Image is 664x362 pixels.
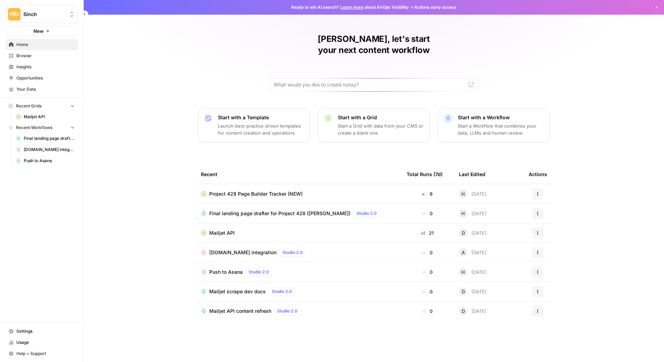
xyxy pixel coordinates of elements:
a: Mailjet API content refreshStudio 2.0 [201,307,395,315]
button: Start with a TemplateLaunch best-practice driven templates for content creation and operations [198,108,310,142]
a: Settings [6,326,78,337]
a: Push to Asana [13,155,78,166]
p: Start a Workflow that combines your data, LLMs and human review [458,122,544,136]
button: Help + Support [6,348,78,359]
button: Recent Workflows [6,122,78,133]
a: Learn more [340,5,363,10]
input: What would you like to create today? [274,81,466,88]
p: Start with a Template [218,114,304,121]
div: [DATE] [459,287,486,296]
a: Insights [6,61,78,73]
span: Settings [16,328,75,334]
div: 0 [407,210,448,217]
span: H [461,269,465,276]
span: D [462,229,465,236]
span: New [33,28,44,35]
div: [DATE] [459,229,486,237]
span: Studio 2.0 [282,249,303,256]
span: Push to Asana [24,158,75,164]
div: 0 [407,308,448,315]
span: Project 428 Page Builder Tracker (NEW) [209,190,303,197]
a: [DOMAIN_NAME] integration [13,144,78,155]
div: Recent [201,165,395,184]
p: Start with a Workflow [458,114,544,121]
span: Actions early access [414,4,456,10]
span: Insights [16,64,75,70]
span: Browse [16,53,75,59]
div: [DATE] [459,307,486,315]
a: Final landing page drafter for Project 428 ([PERSON_NAME]) [13,133,78,144]
a: Opportunities [6,73,78,84]
span: H [461,190,465,197]
div: [DATE] [459,248,486,257]
span: Mailjet API content refresh [209,308,271,315]
span: Recent Workflows [16,125,52,131]
div: 0 [407,288,448,295]
span: Studio 2.0 [277,308,297,314]
a: Your Data [6,84,78,95]
span: Studio 2.0 [356,210,377,217]
div: 9 [407,190,448,197]
span: Final landing page drafter for Project 428 ([PERSON_NAME]) [24,135,75,142]
span: Studio 2.0 [249,269,269,275]
div: Total Runs (7d) [407,165,443,184]
button: Start with a GridStart a Grid with data from your CMS or create a blank one [318,108,430,142]
span: Final landing page drafter for Project 428 ([PERSON_NAME]) [209,210,350,217]
button: Start with a WorkflowStart a Workflow that combines your data, LLMs and human review [438,108,550,142]
span: Ready to win AI search? about AirOps Visibility [291,4,409,10]
div: 21 [407,229,448,236]
p: Start with a Grid [338,114,424,121]
a: Browse [6,50,78,61]
span: Recent Grids [16,103,41,109]
div: [DATE] [459,268,486,276]
div: [DATE] [459,190,486,198]
span: D [462,308,465,315]
a: Mailjet API [201,229,395,236]
div: [DATE] [459,209,486,218]
span: Sinch [23,11,66,18]
p: Launch best-practice driven templates for content creation and operations [218,122,304,136]
span: [DOMAIN_NAME] integration [209,249,277,256]
a: Final landing page drafter for Project 428 ([PERSON_NAME])Studio 2.0 [201,209,395,218]
div: Last Edited [459,165,485,184]
p: Start a Grid with data from your CMS or create a blank one [338,122,424,136]
a: [DOMAIN_NAME] integrationStudio 2.0 [201,248,395,257]
span: Your Data [16,86,75,92]
span: Usage [16,339,75,346]
button: Workspace: Sinch [6,6,78,23]
a: Mailjet scrape dev docsStudio 2.0 [201,287,395,296]
span: D [462,288,465,295]
span: Mailjet API [24,114,75,120]
span: Mailjet API [209,229,235,236]
a: Usage [6,337,78,348]
a: Home [6,39,78,50]
div: Actions [529,165,547,184]
img: Sinch Logo [8,8,21,21]
span: Opportunities [16,75,75,81]
button: New [6,26,78,36]
h1: [PERSON_NAME], let's start your next content workflow [269,33,478,56]
span: A [462,249,465,256]
div: 0 [407,249,448,256]
a: Project 428 Page Builder Tracker (NEW) [201,190,395,197]
a: Mailjet API [13,111,78,122]
span: Home [16,42,75,48]
span: Help + Support [16,350,75,357]
button: Recent Grids [6,101,78,111]
span: Studio 2.0 [272,288,292,295]
span: Mailjet scrape dev docs [209,288,266,295]
a: Push to AsanaStudio 2.0 [201,268,395,276]
div: 0 [407,269,448,276]
span: H [461,210,465,217]
span: [DOMAIN_NAME] integration [24,146,75,153]
span: Push to Asana [209,269,243,276]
